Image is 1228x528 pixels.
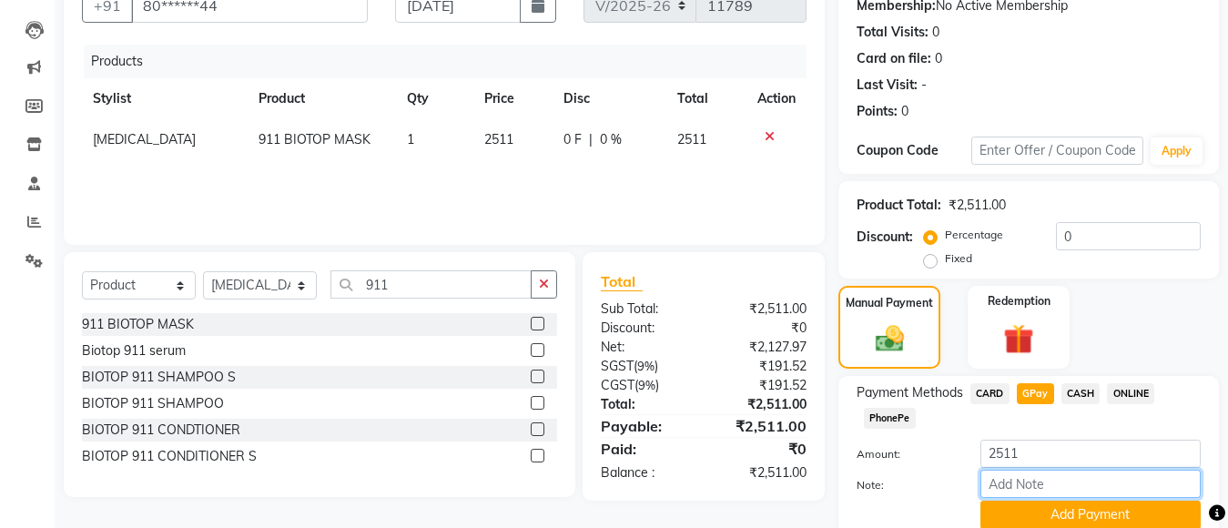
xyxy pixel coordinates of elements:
th: Action [746,78,807,119]
th: Disc [553,78,666,119]
div: Payable: [587,415,704,437]
div: ₹2,511.00 [704,415,820,437]
div: ₹2,511.00 [704,463,820,482]
div: Coupon Code [857,141,971,160]
div: Net: [587,338,704,357]
div: ₹2,511.00 [704,395,820,414]
div: ( ) [587,376,704,395]
span: [MEDICAL_DATA] [93,131,196,147]
div: 0 [932,23,939,42]
label: Amount: [843,446,967,462]
label: Manual Payment [846,295,933,311]
span: 2511 [677,131,706,147]
span: | [589,130,593,149]
input: Search or Scan [330,270,532,299]
span: 9% [638,378,655,392]
th: Total [666,78,746,119]
span: 2511 [484,131,513,147]
div: 0 [901,102,908,121]
span: Total [601,272,643,291]
div: Discount: [857,228,913,247]
label: Note: [843,477,967,493]
button: Apply [1151,137,1203,165]
th: Product [248,78,397,119]
div: Balance : [587,463,704,482]
span: GPay [1017,383,1054,404]
div: BIOTOP 911 SHAMPOO [82,394,224,413]
div: Biotop 911 serum [82,341,186,360]
th: Stylist [82,78,248,119]
input: Amount [980,440,1201,468]
div: Sub Total: [587,300,704,319]
div: Last Visit: [857,76,918,95]
span: 911 BIOTOP MASK [259,131,370,147]
div: ₹0 [704,319,820,338]
div: Total Visits: [857,23,929,42]
div: BIOTOP 911 CONDITIONER S [82,447,257,466]
span: SGST [601,358,634,374]
th: Qty [396,78,473,119]
label: Fixed [945,250,972,267]
div: ( ) [587,357,704,376]
img: _gift.svg [994,320,1043,358]
div: Product Total: [857,196,941,215]
span: 9% [637,359,655,373]
div: ₹2,511.00 [704,300,820,319]
span: PhonePe [864,408,916,429]
span: 0 % [600,130,622,149]
div: ₹191.52 [704,376,820,395]
div: Points: [857,102,898,121]
th: Price [473,78,553,119]
input: Add Note [980,470,1201,498]
img: _cash.svg [867,322,913,355]
span: CGST [601,377,634,393]
div: ₹2,511.00 [949,196,1006,215]
div: Card on file: [857,49,931,68]
span: 1 [407,131,414,147]
div: BIOTOP 911 CONDTIONER [82,421,240,440]
span: ONLINE [1107,383,1154,404]
div: Discount: [587,319,704,338]
div: 0 [935,49,942,68]
span: Payment Methods [857,383,963,402]
input: Enter Offer / Coupon Code [971,137,1143,165]
span: 0 F [563,130,582,149]
span: CASH [1061,383,1101,404]
div: Paid: [587,438,704,460]
div: Products [84,45,820,78]
div: ₹191.52 [704,357,820,376]
div: BIOTOP 911 SHAMPOO S [82,368,236,387]
div: Total: [587,395,704,414]
label: Percentage [945,227,1003,243]
label: Redemption [988,293,1050,310]
div: ₹2,127.97 [704,338,820,357]
div: 911 BIOTOP MASK [82,315,194,334]
div: - [921,76,927,95]
div: ₹0 [704,438,820,460]
span: CARD [970,383,1010,404]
